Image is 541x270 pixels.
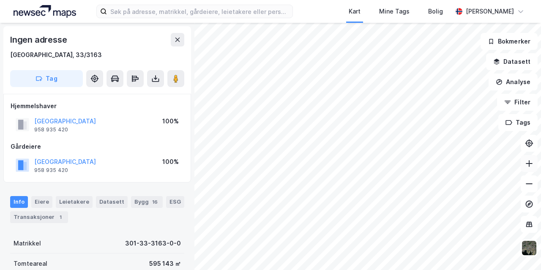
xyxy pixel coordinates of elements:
[56,213,65,221] div: 1
[162,157,179,167] div: 100%
[162,116,179,126] div: 100%
[428,6,443,16] div: Bolig
[14,238,41,248] div: Matrikkel
[466,6,514,16] div: [PERSON_NAME]
[497,94,538,111] button: Filter
[125,238,181,248] div: 301-33-3163-0-0
[56,196,93,208] div: Leietakere
[14,5,76,18] img: logo.a4113a55bc3d86da70a041830d287a7e.svg
[11,101,184,111] div: Hjemmelshaver
[150,198,159,206] div: 16
[31,196,52,208] div: Eiere
[14,259,47,269] div: Tomteareal
[499,229,541,270] iframe: Chat Widget
[10,70,83,87] button: Tag
[481,33,538,50] button: Bokmerker
[489,74,538,90] button: Analyse
[11,142,184,152] div: Gårdeiere
[34,167,68,174] div: 958 935 420
[498,114,538,131] button: Tags
[499,229,541,270] div: Kontrollprogram for chat
[96,196,128,208] div: Datasett
[149,259,181,269] div: 595 143 ㎡
[107,5,292,18] input: Søk på adresse, matrikkel, gårdeiere, leietakere eller personer
[10,33,68,46] div: Ingen adresse
[34,126,68,133] div: 958 935 420
[486,53,538,70] button: Datasett
[131,196,163,208] div: Bygg
[10,211,68,223] div: Transaksjoner
[166,196,184,208] div: ESG
[349,6,361,16] div: Kart
[379,6,410,16] div: Mine Tags
[10,196,28,208] div: Info
[10,50,102,60] div: [GEOGRAPHIC_DATA], 33/3163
